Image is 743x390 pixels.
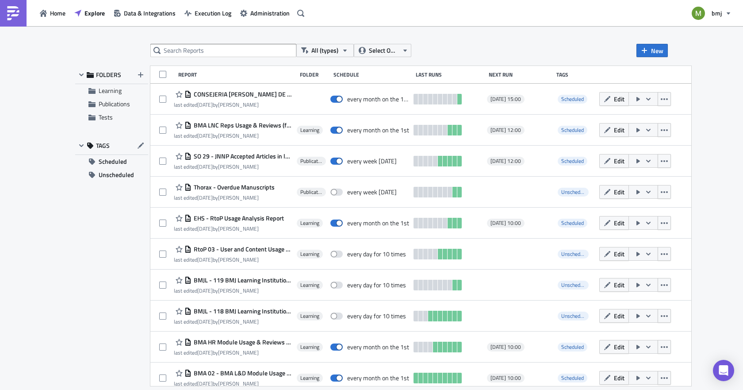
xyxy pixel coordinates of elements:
[197,162,213,171] time: 2025-09-24T13:41:23Z
[35,6,70,20] button: Home
[197,317,213,326] time: 2025-09-24T13:57:41Z
[347,126,409,134] div: every month on the 1st
[174,256,292,263] div: last edited by [PERSON_NAME]
[347,219,409,227] div: every month on the 1st
[191,183,275,191] span: Thorax - Overdue Manuscripts
[416,71,484,78] div: Last Runs
[561,374,584,382] span: Scheduled
[109,6,180,20] button: Data & Integrations
[599,154,629,168] button: Edit
[490,375,521,382] span: [DATE] 10:00
[347,157,397,165] div: every week on Friday
[614,156,624,166] span: Edit
[70,6,109,20] button: Explore
[174,318,292,325] div: last edited by [PERSON_NAME]
[599,309,629,323] button: Edit
[178,71,295,78] div: Report
[300,344,319,351] span: Learning
[614,311,624,320] span: Edit
[300,189,323,196] span: Publications
[614,342,624,351] span: Edit
[599,92,629,106] button: Edit
[250,8,290,18] span: Administration
[296,44,354,57] button: All (types)
[236,6,294,20] button: Administration
[490,220,521,227] span: [DATE] 10:00
[191,121,292,129] span: BMA LNC Reps Usage & Reviews (for publication) - Monthly
[599,247,629,261] button: Edit
[197,100,213,109] time: 2025-10-02T10:59:57Z
[191,276,292,284] span: BMJL - 119 BMJ Learning Institutional Usage - User Details
[490,96,521,103] span: [DATE] 15:00
[191,338,292,346] span: BMA HR Module Usage & Reviews (for publication)
[197,131,213,140] time: 2025-10-01T10:54:57Z
[99,155,127,168] span: Scheduled
[561,250,590,258] span: Unscheduled
[174,225,284,232] div: last edited by [PERSON_NAME]
[599,185,629,199] button: Edit
[300,71,329,78] div: Folder
[84,8,105,18] span: Explore
[174,380,292,387] div: last edited by [PERSON_NAME]
[300,313,319,320] span: Learning
[75,155,148,168] button: Scheduled
[191,245,292,253] span: RtoP 03 - User and Content Usage Dashboard
[96,71,121,79] span: FOLDERS
[561,126,584,134] span: Scheduled
[651,46,663,55] span: New
[490,158,521,165] span: [DATE] 12:00
[197,193,213,202] time: 2025-09-15T12:49:19Z
[347,374,409,382] div: every month on the 1st
[558,374,587,382] span: Scheduled
[191,369,292,377] span: BMA 02 - BMA L&D Module Usage & Reviews
[96,142,110,150] span: TAGS
[599,123,629,137] button: Edit
[614,280,624,290] span: Edit
[347,250,406,258] div: every day for 10 times
[174,194,275,201] div: last edited by [PERSON_NAME]
[300,251,319,258] span: Learning
[347,343,409,351] div: every month on the 1st
[561,343,584,351] span: Scheduled
[614,187,624,197] span: Edit
[300,282,319,289] span: Learning
[556,71,595,78] div: Tags
[614,373,624,382] span: Edit
[561,188,590,196] span: Unscheduled
[6,6,20,20] img: PushMetrics
[75,168,148,181] button: Unscheduled
[558,188,589,197] span: Unscheduled
[197,286,213,295] time: 2025-08-19T09:04:19Z
[558,281,589,290] span: Unscheduled
[300,127,319,134] span: Learning
[99,86,122,95] span: Learning
[354,44,411,57] button: Select Owner
[174,287,292,294] div: last edited by [PERSON_NAME]
[558,250,589,259] span: Unscheduled
[150,44,296,57] input: Search Reports
[180,6,236,20] button: Execution Log
[300,158,323,165] span: Publications
[347,188,397,196] div: every week on Monday
[197,348,213,357] time: 2025-10-01T10:52:09Z
[174,132,292,139] div: last edited by [PERSON_NAME]
[124,8,176,18] span: Data & Integrations
[333,71,411,78] div: Schedule
[558,219,587,228] span: Scheduled
[300,220,319,227] span: Learning
[686,4,736,23] button: bmj
[558,95,587,104] span: Scheduled
[713,360,734,381] div: Open Intercom Messenger
[561,312,590,320] span: Unscheduled
[174,349,292,356] div: last edited by [PERSON_NAME]
[99,168,134,181] span: Unscheduled
[614,94,624,104] span: Edit
[558,126,587,135] span: Scheduled
[347,281,406,289] div: every day for 10 times
[191,214,284,222] span: EHS - RtoP Usage Analysis Report
[558,157,587,166] span: Scheduled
